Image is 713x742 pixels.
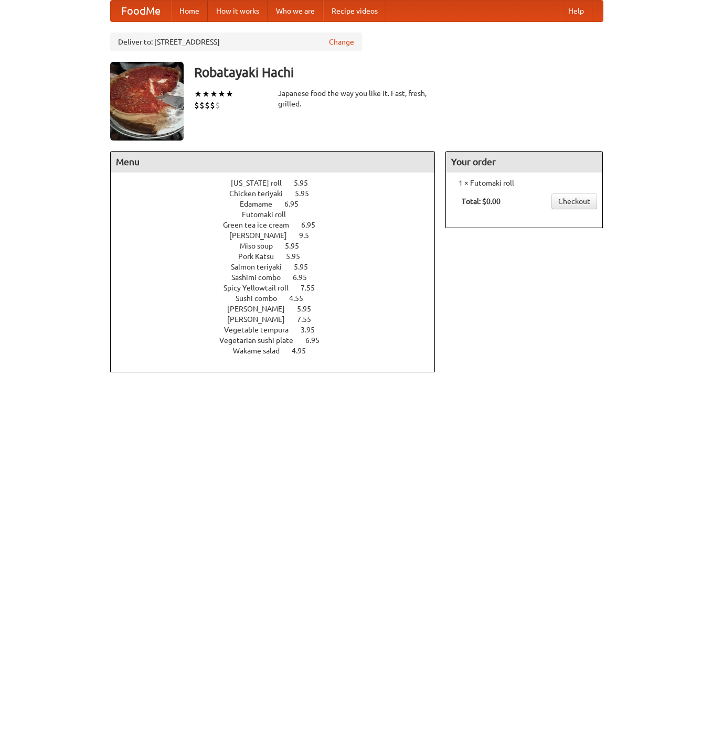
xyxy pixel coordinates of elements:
[231,263,292,271] span: Salmon teriyaki
[210,88,218,100] li: ★
[305,336,330,345] span: 6.95
[219,336,339,345] a: Vegetarian sushi plate 6.95
[229,189,293,198] span: Chicken teriyaki
[231,263,327,271] a: Salmon teriyaki 5.95
[294,179,318,187] span: 5.95
[292,347,316,355] span: 4.95
[451,178,597,188] li: 1 × Futomaki roll
[299,231,320,240] span: 9.5
[224,326,299,334] span: Vegetable tempura
[233,347,325,355] a: Wakame salad 4.95
[293,273,317,282] span: 6.95
[199,100,205,111] li: $
[226,88,233,100] li: ★
[224,326,334,334] a: Vegetable tempura 3.95
[231,179,327,187] a: [US_STATE] roll 5.95
[231,273,326,282] a: Sashimi combo 6.95
[240,242,283,250] span: Miso soup
[297,305,322,313] span: 5.95
[194,100,199,111] li: $
[202,88,210,100] li: ★
[301,326,325,334] span: 3.95
[446,152,602,173] h4: Your order
[223,221,300,229] span: Green tea ice cream
[236,294,288,303] span: Sushi combo
[240,200,283,208] span: Edamame
[224,284,299,292] span: Spicy Yellowtail roll
[329,37,354,47] a: Change
[462,197,501,206] b: Total: $0.00
[205,100,210,111] li: $
[224,284,334,292] a: Spicy Yellowtail roll 7.55
[233,347,290,355] span: Wakame salad
[227,315,295,324] span: [PERSON_NAME]
[238,252,320,261] a: Pork Katsu 5.95
[297,315,322,324] span: 7.55
[223,221,335,229] a: Green tea ice cream 6.95
[231,273,291,282] span: Sashimi combo
[194,88,202,100] li: ★
[242,210,316,219] a: Futomaki roll
[194,62,603,83] h3: Robatayaki Hachi
[278,88,435,109] div: Japanese food the way you like it. Fast, fresh, grilled.
[208,1,268,21] a: How it works
[323,1,386,21] a: Recipe videos
[227,305,331,313] a: [PERSON_NAME] 5.95
[238,252,284,261] span: Pork Katsu
[240,200,318,208] a: Edamame 6.95
[210,100,215,111] li: $
[551,193,597,209] a: Checkout
[240,242,318,250] a: Miso soup 5.95
[229,231,328,240] a: [PERSON_NAME] 9.5
[110,62,184,141] img: angular.jpg
[242,210,296,219] span: Futomaki roll
[286,252,311,261] span: 5.95
[229,231,297,240] span: [PERSON_NAME]
[236,294,323,303] a: Sushi combo 4.55
[227,315,331,324] a: [PERSON_NAME] 7.55
[295,189,320,198] span: 5.95
[284,200,309,208] span: 6.95
[215,100,220,111] li: $
[294,263,318,271] span: 5.95
[289,294,314,303] span: 4.55
[111,1,171,21] a: FoodMe
[301,221,326,229] span: 6.95
[285,242,310,250] span: 5.95
[218,88,226,100] li: ★
[268,1,323,21] a: Who we are
[560,1,592,21] a: Help
[171,1,208,21] a: Home
[227,305,295,313] span: [PERSON_NAME]
[110,33,362,51] div: Deliver to: [STREET_ADDRESS]
[111,152,435,173] h4: Menu
[301,284,325,292] span: 7.55
[229,189,328,198] a: Chicken teriyaki 5.95
[231,179,292,187] span: [US_STATE] roll
[219,336,304,345] span: Vegetarian sushi plate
